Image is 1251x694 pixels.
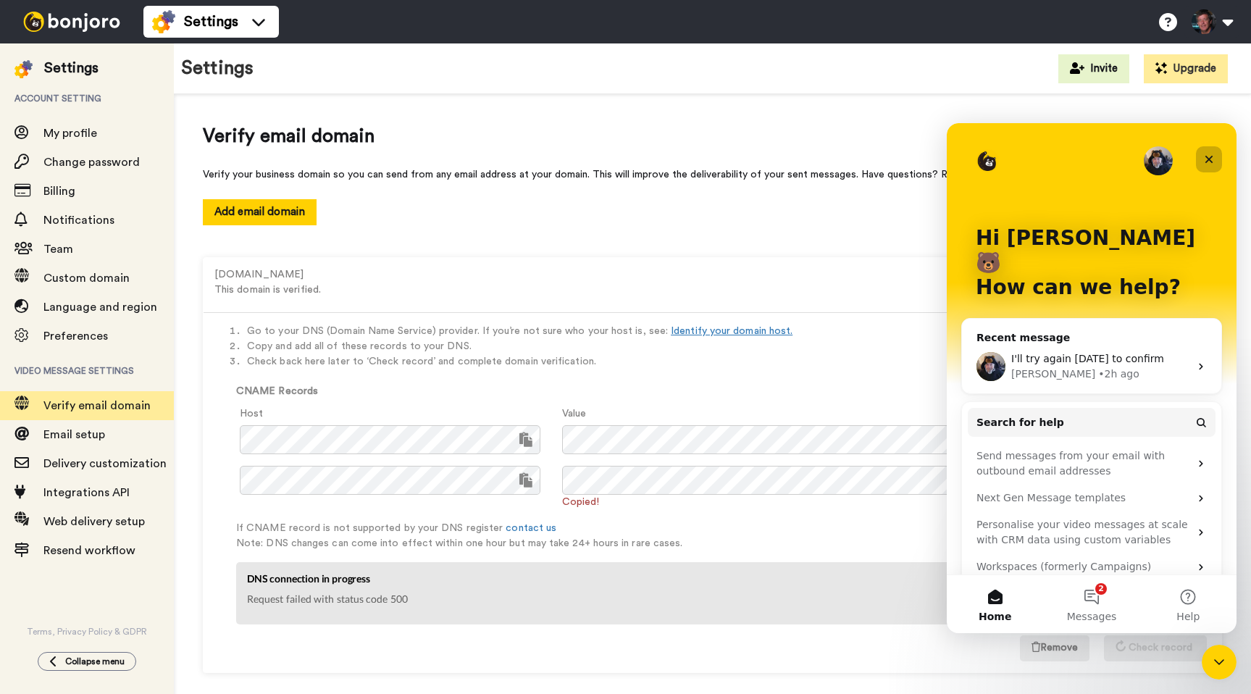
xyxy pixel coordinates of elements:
li: Copy and add all of these records to your DNS. [247,339,1207,354]
div: [DOMAIN_NAME] [214,267,1111,283]
a: Identify your domain host. [671,326,792,336]
label: Value [562,406,586,422]
h5: DNS connection in progress [247,573,1178,584]
img: settings-colored.svg [14,60,33,78]
span: Language and region [43,301,157,313]
p: Request failed with status code 500 [247,591,1178,606]
span: Verify email domain [203,123,1222,150]
iframe: Intercom live chat [1202,645,1237,680]
span: Notifications [43,214,114,226]
span: Preferences [43,330,108,342]
li: Go to your DNS (Domain Name Service) provider. If you’re not sure who your host is, see: [247,324,1207,339]
label: Host [240,406,263,422]
span: Check record [1129,643,1192,653]
span: Copied! [562,493,600,507]
a: contact us [506,523,556,533]
span: Change password [43,156,140,168]
span: Integrations API [43,487,130,498]
button: Invite [1058,54,1129,83]
span: Verify email domain [43,400,151,411]
b: CNAME Records [236,386,318,396]
button: Collapse menu [38,652,136,671]
img: settings-colored.svg [152,10,175,33]
span: Resend workflow [43,545,135,556]
span: Collapse menu [65,656,125,667]
img: bj-logo-header-white.svg [17,12,126,32]
span: Billing [43,185,75,197]
span: Delivery customization [43,458,167,469]
iframe: Intercom live chat [947,123,1237,633]
a: [DOMAIN_NAME]This domain is verified.Verified [214,268,1210,280]
span: Web delivery setup [43,516,145,527]
button: Check record [1104,635,1207,661]
li: Check back here later to ‘Check record’ and complete domain verification. [247,354,1207,369]
p: This domain is verified. [214,283,1111,298]
button: Add email domain [203,199,317,225]
span: Settings [184,12,238,32]
button: Remove [1020,635,1089,661]
span: Custom domain [43,272,130,284]
span: Team [43,243,73,255]
p: Note: DNS changes can come into effect within one hour but may take 24+ hours in rare cases. [236,536,1207,551]
div: Verify your business domain so you can send from any email address at your domain. This will impr... [203,167,1222,182]
button: Upgrade [1144,54,1228,83]
span: My profile [43,127,97,139]
span: Email setup [43,429,105,440]
div: Settings [44,58,99,78]
h1: Settings [181,58,254,79]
